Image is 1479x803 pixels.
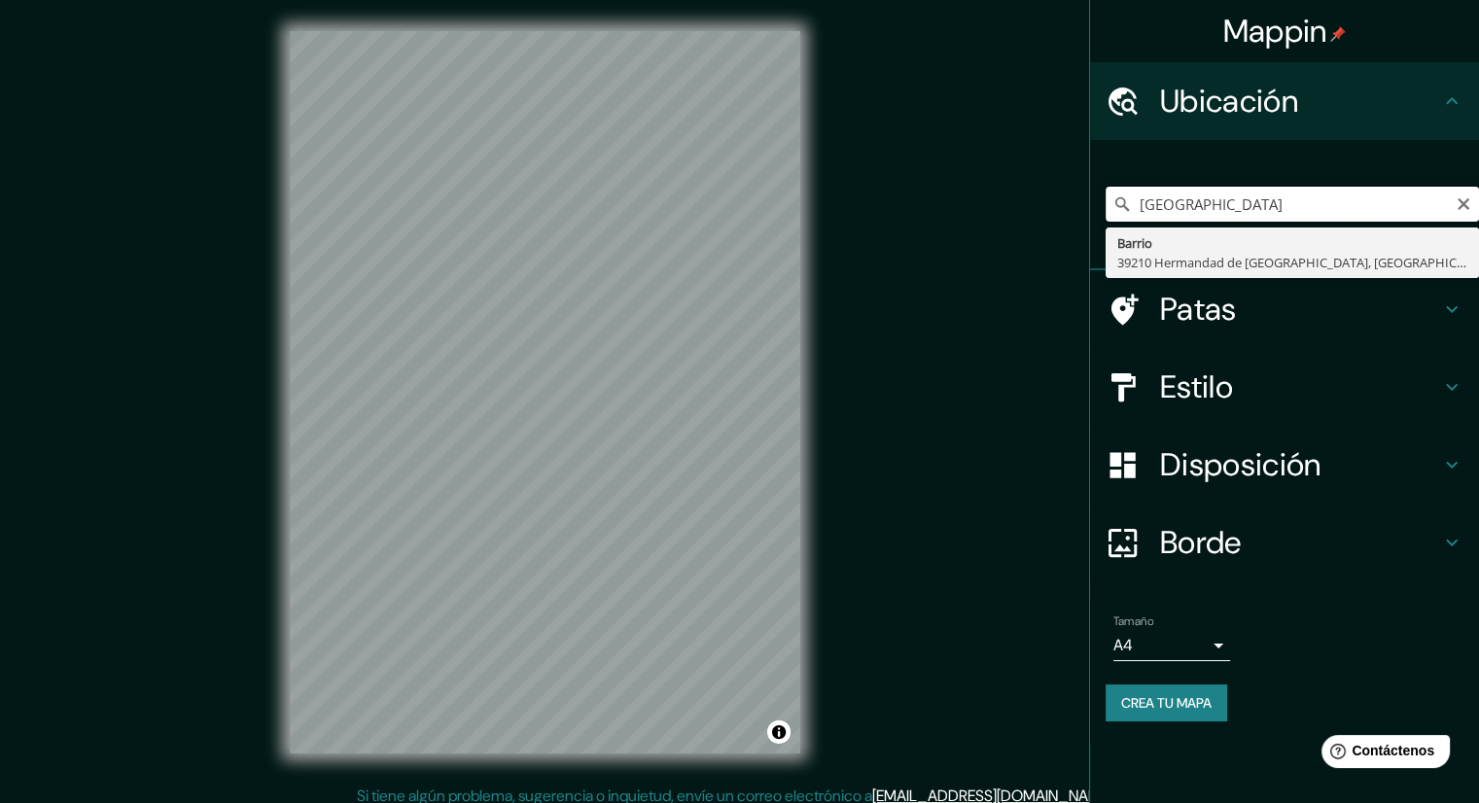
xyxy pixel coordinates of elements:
[1090,270,1479,348] div: Patas
[1121,694,1212,712] font: Crea tu mapa
[1090,348,1479,426] div: Estilo
[1106,684,1227,721] button: Crea tu mapa
[290,31,800,753] canvas: Mapa
[767,720,791,744] button: Activar o desactivar atribución
[1090,62,1479,140] div: Ubicación
[1106,187,1479,222] input: Elige tu ciudad o zona
[1160,81,1298,122] font: Ubicación
[1160,444,1321,485] font: Disposición
[1223,11,1327,52] font: Mappin
[1113,613,1153,629] font: Tamaño
[1090,504,1479,581] div: Borde
[1160,289,1237,330] font: Patas
[1160,522,1242,563] font: Borde
[1456,193,1471,212] button: Claro
[1090,426,1479,504] div: Disposición
[1330,26,1346,42] img: pin-icon.png
[1306,727,1458,782] iframe: Lanzador de widgets de ayuda
[1160,367,1233,407] font: Estilo
[1113,630,1230,661] div: A4
[1113,635,1133,655] font: A4
[1117,234,1152,252] font: Barrio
